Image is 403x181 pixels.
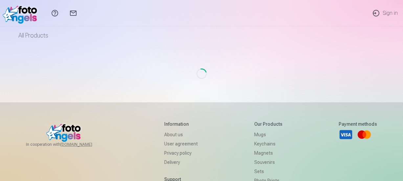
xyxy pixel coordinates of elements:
a: Souvenirs [254,158,282,167]
a: Mugs [254,130,282,139]
a: Keychains [254,139,282,148]
a: [DOMAIN_NAME] [60,142,108,147]
h5: Payment methods [339,121,377,127]
a: Sets [254,167,282,176]
img: /v1 [3,3,40,24]
a: Magnets [254,148,282,158]
a: About us [164,130,198,139]
a: Visa [339,127,353,142]
a: Privacy policy [164,148,198,158]
h5: Our products [254,121,282,127]
a: Mastercard [357,127,371,142]
a: User agreement [164,139,198,148]
a: Delivery [164,158,198,167]
h5: Information [164,121,198,127]
span: In cooperation with [26,142,108,147]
